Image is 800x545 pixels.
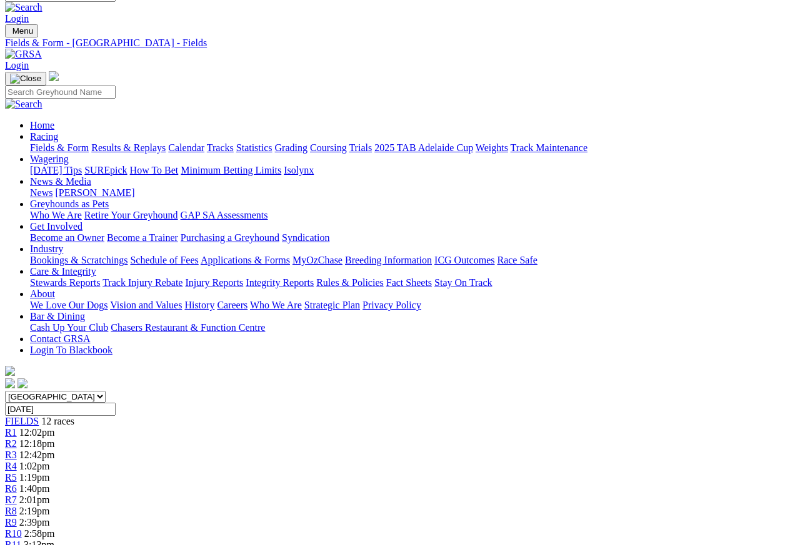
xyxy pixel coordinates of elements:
div: News & Media [30,187,795,199]
img: Search [5,99,42,110]
a: Rules & Policies [316,277,384,288]
button: Toggle navigation [5,24,38,37]
div: Greyhounds as Pets [30,210,795,221]
a: Injury Reports [185,277,243,288]
a: Calendar [168,142,204,153]
a: Breeding Information [345,255,432,265]
a: Tracks [207,142,234,153]
img: facebook.svg [5,378,15,388]
a: How To Bet [130,165,179,175]
a: R6 [5,483,17,494]
a: Wagering [30,154,69,164]
img: logo-grsa-white.png [49,71,59,81]
a: Vision and Values [110,300,182,310]
input: Select date [5,403,116,416]
span: R3 [5,449,17,460]
a: Isolynx [284,165,314,175]
img: Search [5,2,42,13]
a: [DATE] Tips [30,165,82,175]
input: Search [5,86,116,99]
a: Fields & Form [30,142,89,153]
a: Stay On Track [434,277,492,288]
a: R5 [5,472,17,483]
span: R9 [5,517,17,528]
a: FIELDS [5,416,39,426]
a: Strategic Plan [304,300,360,310]
span: 12 races [41,416,74,426]
a: Bar & Dining [30,311,85,322]
a: R1 [5,427,17,438]
a: Industry [30,243,63,254]
a: Track Injury Rebate [102,277,182,288]
a: History [184,300,214,310]
a: Become a Trainer [107,232,178,243]
a: Home [30,120,54,130]
span: 2:19pm [19,506,50,516]
a: Syndication [282,232,329,243]
span: 12:18pm [19,438,55,449]
a: Trials [349,142,372,153]
span: R8 [5,506,17,516]
div: Get Involved [30,232,795,243]
span: Menu [12,26,33,36]
a: Cash Up Your Club [30,322,108,333]
img: GRSA [5,49,42,60]
div: Care & Integrity [30,277,795,288]
span: 2:01pm [19,494,50,505]
a: R10 [5,528,22,539]
a: Who We Are [250,300,302,310]
a: [PERSON_NAME] [55,187,134,198]
a: Racing [30,131,58,142]
a: About [30,288,55,299]
a: SUREpick [84,165,127,175]
span: 1:02pm [19,461,50,471]
a: Privacy Policy [362,300,421,310]
a: Login To Blackbook [30,345,112,355]
div: Bar & Dining [30,322,795,333]
img: Close [10,74,41,84]
a: Fields & Form - [GEOGRAPHIC_DATA] - Fields [5,37,795,49]
a: Stewards Reports [30,277,100,288]
a: Careers [217,300,247,310]
img: twitter.svg [17,378,27,388]
a: Purchasing a Greyhound [181,232,279,243]
span: 2:39pm [19,517,50,528]
a: R4 [5,461,17,471]
a: Statistics [236,142,272,153]
a: GAP SA Assessments [181,210,268,220]
div: Racing [30,142,795,154]
span: 12:42pm [19,449,55,460]
a: Schedule of Fees [130,255,198,265]
span: 2:58pm [24,528,55,539]
img: logo-grsa-white.png [5,366,15,376]
a: Care & Integrity [30,266,96,277]
div: About [30,300,795,311]
div: Wagering [30,165,795,176]
a: R2 [5,438,17,449]
a: Weights [476,142,508,153]
a: Bookings & Scratchings [30,255,127,265]
a: 2025 TAB Adelaide Cup [374,142,473,153]
a: R7 [5,494,17,505]
a: Chasers Restaurant & Function Centre [111,322,265,333]
a: Greyhounds as Pets [30,199,109,209]
a: MyOzChase [292,255,342,265]
span: 1:40pm [19,483,50,494]
span: 1:19pm [19,472,50,483]
a: Get Involved [30,221,82,232]
a: Grading [275,142,307,153]
a: Coursing [310,142,347,153]
span: 12:02pm [19,427,55,438]
a: Results & Replays [91,142,166,153]
a: We Love Our Dogs [30,300,107,310]
a: Integrity Reports [246,277,314,288]
a: News [30,187,52,198]
a: Fact Sheets [386,277,432,288]
a: Contact GRSA [30,333,90,344]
